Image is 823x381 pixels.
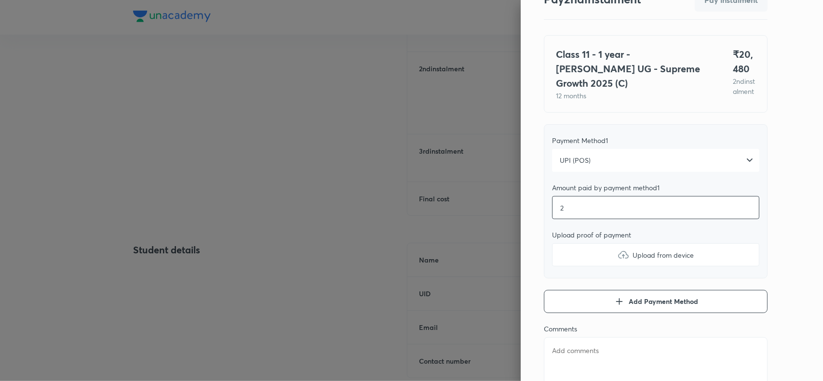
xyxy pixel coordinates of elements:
input: Add amount [552,196,759,219]
button: Add Payment Method [544,290,768,313]
h4: ₹ 20,480 [733,47,756,76]
div: Comments [544,325,768,333]
div: Payment Method 1 [552,136,759,145]
div: Upload proof of payment [552,231,759,239]
p: 2 nd instalment [733,76,756,96]
div: Amount paid by payment method 1 [552,184,759,192]
span: Upload from device [633,250,694,260]
img: upload [618,249,629,261]
span: Add Payment Method [629,297,698,306]
p: 12 months [556,91,710,101]
h4: Class 11 - 1 year - [PERSON_NAME] UG - Supreme Growth 2025 (C) [556,47,710,91]
span: UPI (POS) [560,156,591,165]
